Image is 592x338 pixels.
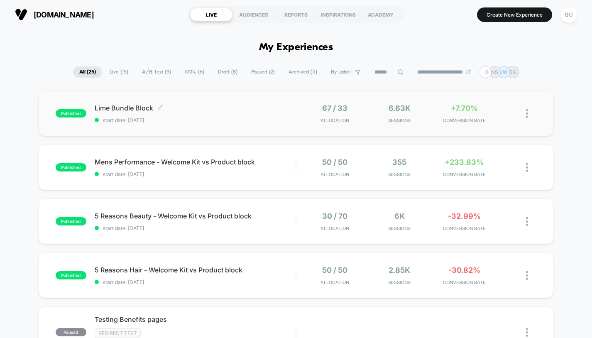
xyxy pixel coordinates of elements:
[320,118,349,123] span: Allocation
[317,8,360,21] div: INSPIRATIONS
[34,10,94,19] span: [DOMAIN_NAME]
[56,328,86,336] span: paused
[320,279,349,285] span: Allocation
[232,8,275,21] div: AUDIENCES
[136,66,177,78] span: A/B Test ( 9 )
[103,66,135,78] span: Live ( 15 )
[245,66,281,78] span: Paused ( 2 )
[95,279,296,285] span: start date: [DATE]
[526,163,528,172] img: close
[56,163,86,171] span: published
[526,271,528,280] img: close
[56,217,86,225] span: published
[389,266,410,274] span: 2.85k
[561,7,577,23] div: BG
[259,42,333,54] h1: My Experiences
[479,66,492,78] div: + 8
[369,279,430,285] span: Sessions
[369,171,430,177] span: Sessions
[95,315,296,323] span: Testing Benefits pages
[434,118,494,123] span: CONVERSION RATE
[448,212,481,220] span: -32.99%
[322,104,347,113] span: 67 / 33
[56,109,86,118] span: published
[526,328,528,337] img: close
[73,66,102,78] span: All ( 25 )
[95,328,141,338] span: Redirect Test
[322,212,347,220] span: 30 / 70
[95,225,296,231] span: start date: [DATE]
[451,104,478,113] span: +7.70%
[95,104,296,112] span: Lime Bundle Block
[369,118,430,123] span: Sessions
[320,225,349,231] span: Allocation
[434,171,494,177] span: CONVERSION RATE
[389,104,411,113] span: 6.63k
[394,212,405,220] span: 6k
[212,66,244,78] span: Draft ( 8 )
[434,279,494,285] span: CONVERSION RATE
[477,7,552,22] button: Create New Experience
[466,69,471,74] img: end
[434,225,494,231] span: CONVERSION RATE
[526,109,528,118] img: close
[12,8,96,21] button: [DOMAIN_NAME]
[445,158,484,167] span: +233.83%
[275,8,317,21] div: REPORTS
[558,6,580,23] button: BG
[95,158,296,166] span: Mens Performance - Welcome Kit vs Product block
[369,225,430,231] span: Sessions
[15,8,27,21] img: Visually logo
[95,171,296,177] span: start date: [DATE]
[448,266,480,274] span: -30.82%
[322,266,347,274] span: 50 / 50
[360,8,402,21] div: ACADEMY
[179,66,210,78] span: 100% ( 6 )
[491,69,498,75] p: NS
[95,117,296,123] span: start date: [DATE]
[509,69,516,75] p: BG
[322,158,347,167] span: 50 / 50
[331,69,351,75] span: By Label
[95,266,296,274] span: 5 Reasons Hair - Welcome Kit vs Product block
[190,8,232,21] div: LIVE
[392,158,406,167] span: 355
[526,217,528,226] img: close
[320,171,349,177] span: Allocation
[56,271,86,279] span: published
[282,66,323,78] span: Archived ( 11 )
[500,69,508,75] p: JW
[95,212,296,220] span: 5 Reasons Beauty - Welcome Kit vs Product block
